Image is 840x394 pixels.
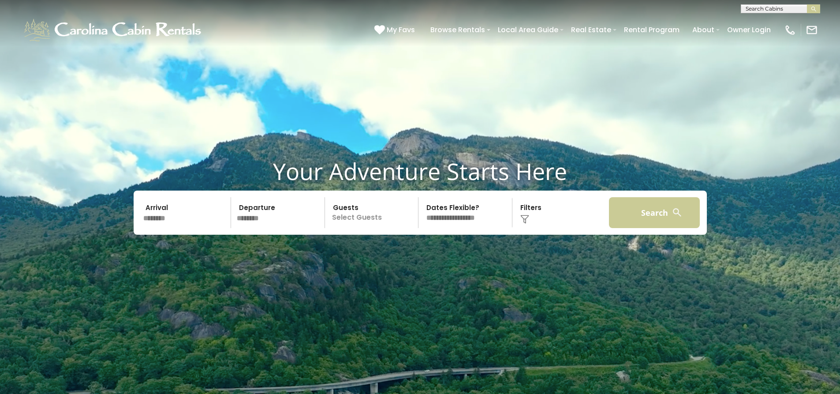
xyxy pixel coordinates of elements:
a: Local Area Guide [493,22,563,38]
a: Owner Login [723,22,775,38]
a: About [688,22,719,38]
img: search-regular-white.png [672,207,683,218]
a: Rental Program [620,22,684,38]
a: My Favs [374,24,417,36]
img: White-1-1-2.png [22,17,205,43]
h1: Your Adventure Starts Here [7,158,833,185]
img: mail-regular-white.png [806,24,818,36]
a: Real Estate [567,22,616,38]
img: filter--v1.png [520,215,529,224]
img: phone-regular-white.png [784,24,796,36]
span: My Favs [387,24,415,35]
p: Select Guests [328,197,418,228]
a: Browse Rentals [426,22,489,38]
button: Search [609,197,700,228]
